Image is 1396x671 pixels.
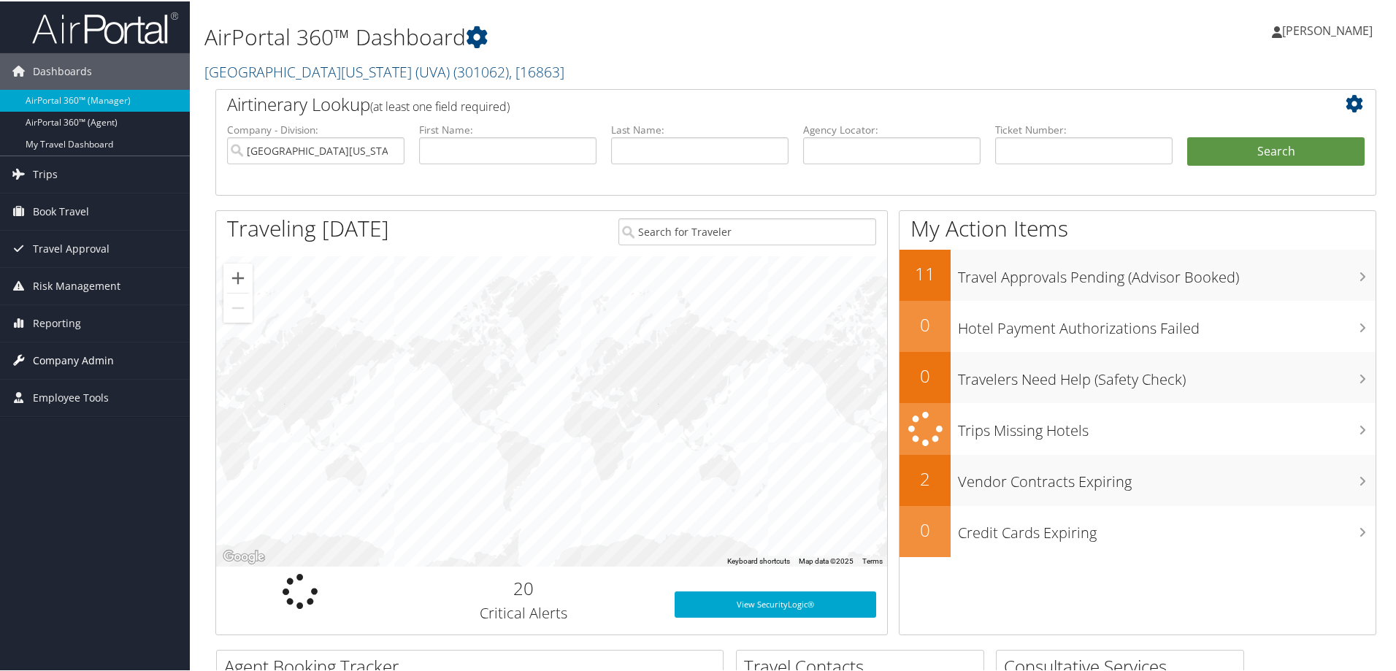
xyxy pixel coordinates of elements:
a: Trips Missing Hotels [900,402,1376,453]
span: Book Travel [33,192,89,229]
a: [GEOGRAPHIC_DATA][US_STATE] (UVA) [204,61,564,80]
span: Trips [33,155,58,191]
label: First Name: [419,121,597,136]
a: Terms (opens in new tab) [862,556,883,564]
img: Google [220,546,268,565]
span: Employee Tools [33,378,109,415]
h2: Airtinerary Lookup [227,91,1268,115]
input: Search for Traveler [618,217,876,244]
a: 2Vendor Contracts Expiring [900,453,1376,505]
span: Risk Management [33,267,120,303]
a: 0Hotel Payment Authorizations Failed [900,299,1376,350]
h2: 2 [900,465,951,490]
a: View SecurityLogic® [675,590,876,616]
h1: Traveling [DATE] [227,212,389,242]
button: Search [1187,136,1365,165]
h3: Hotel Payment Authorizations Failed [958,310,1376,337]
h3: Trips Missing Hotels [958,412,1376,440]
label: Ticket Number: [995,121,1173,136]
span: Map data ©2025 [799,556,854,564]
a: 0Credit Cards Expiring [900,505,1376,556]
a: 0Travelers Need Help (Safety Check) [900,350,1376,402]
h2: 0 [900,516,951,541]
span: Reporting [33,304,81,340]
h3: Credit Cards Expiring [958,514,1376,542]
img: airportal-logo.png [32,9,178,44]
span: ( 301062 ) [453,61,509,80]
h2: 11 [900,260,951,285]
h3: Vendor Contracts Expiring [958,463,1376,491]
h1: My Action Items [900,212,1376,242]
h2: 20 [395,575,653,599]
span: , [ 16863 ] [509,61,564,80]
h2: 0 [900,311,951,336]
label: Company - Division: [227,121,404,136]
h3: Travelers Need Help (Safety Check) [958,361,1376,388]
button: Zoom out [223,292,253,321]
button: Zoom in [223,262,253,291]
a: Open this area in Google Maps (opens a new window) [220,546,268,565]
h3: Critical Alerts [395,602,653,622]
a: 11Travel Approvals Pending (Advisor Booked) [900,248,1376,299]
span: Travel Approval [33,229,110,266]
label: Agency Locator: [803,121,981,136]
h2: 0 [900,362,951,387]
h1: AirPortal 360™ Dashboard [204,20,993,51]
span: [PERSON_NAME] [1282,21,1373,37]
label: Last Name: [611,121,789,136]
button: Keyboard shortcuts [727,555,790,565]
span: (at least one field required) [370,97,510,113]
h3: Travel Approvals Pending (Advisor Booked) [958,258,1376,286]
span: Company Admin [33,341,114,377]
a: [PERSON_NAME] [1272,7,1387,51]
span: Dashboards [33,52,92,88]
